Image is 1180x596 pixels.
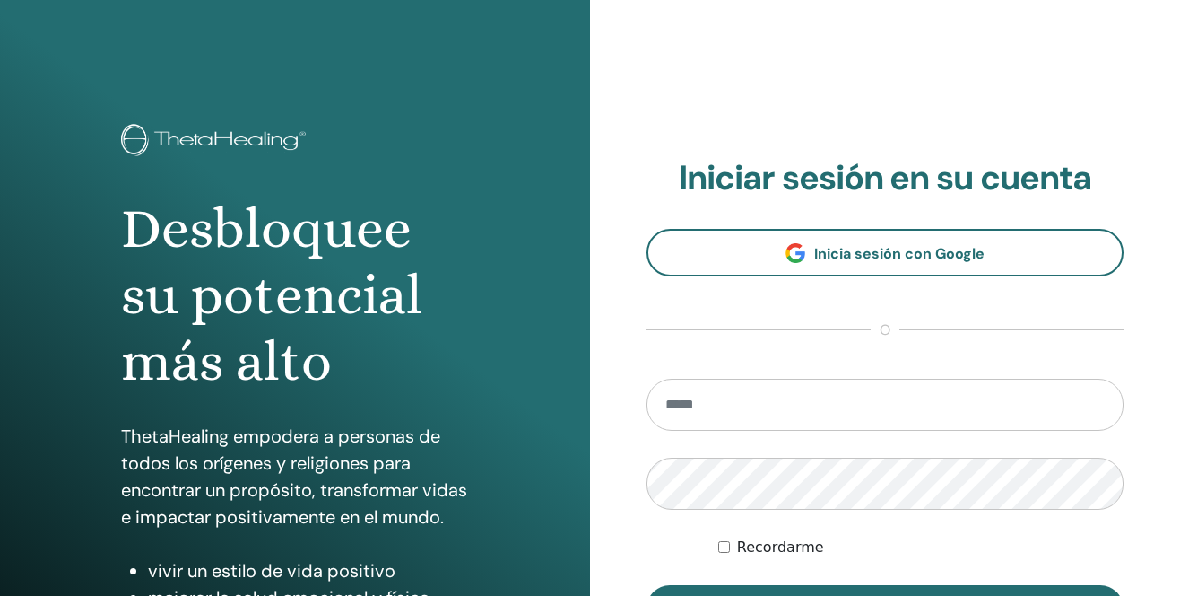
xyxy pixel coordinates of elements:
[737,537,824,558] label: Recordarme
[148,557,470,584] li: vivir un estilo de vida positivo
[121,196,470,396] h1: Desbloquee su potencial más alto
[121,423,470,530] p: ThetaHealing empodera a personas de todos los orígenes y religiones para encontrar un propósito, ...
[814,244,985,263] span: Inicia sesión con Google
[646,229,1124,276] a: Inicia sesión con Google
[646,158,1124,199] h2: Iniciar sesión en su cuenta
[718,537,1124,558] div: Mantenerme autenticado indefinidamente o hasta cerrar la sesión manualmente
[871,320,899,341] span: o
